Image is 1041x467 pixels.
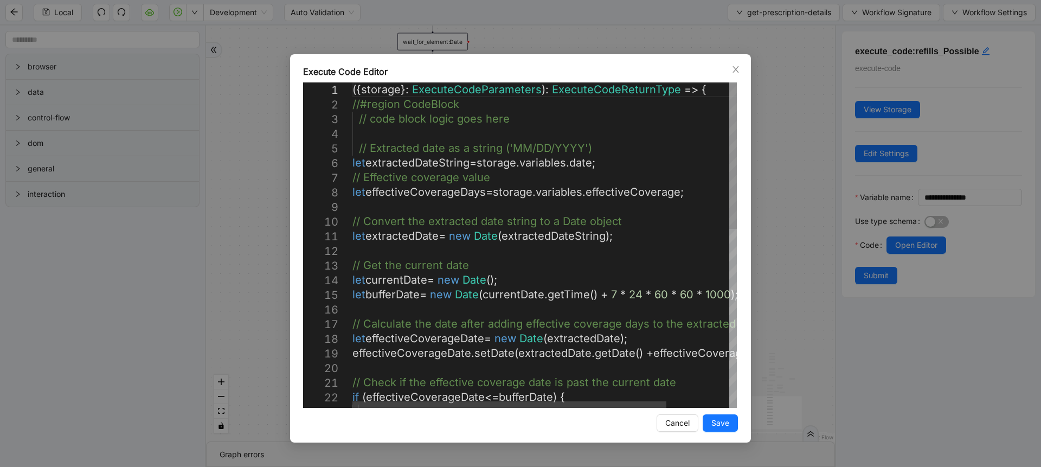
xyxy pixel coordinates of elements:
[449,229,471,242] span: new
[430,288,452,301] span: new
[303,273,338,288] div: 14
[470,156,477,169] span: =
[479,288,483,301] span: (
[680,288,693,301] span: 60
[657,414,698,432] button: Cancel
[352,98,459,111] span: //#region CodeBlock
[462,273,486,286] span: Date
[516,156,519,169] span: .
[474,229,498,242] span: Date
[602,376,676,389] span: e current date
[365,185,486,199] span: effectiveCoverageDays
[635,347,643,360] span: ()
[401,83,409,96] span: }:
[730,63,742,75] button: Close
[303,288,338,303] div: 15
[362,391,366,404] span: (
[365,332,484,345] span: effectiveCoverageDate
[711,417,729,429] span: Save
[486,185,493,199] span: =
[455,288,479,301] span: Date
[365,288,420,301] span: bufferDate
[629,288,642,301] span: 24
[303,156,338,171] div: 6
[653,347,774,360] span: effectiveCoverageDays
[303,303,338,317] div: 16
[352,156,365,169] span: let
[474,347,515,360] span: setDate
[420,288,427,301] span: =
[303,127,338,142] div: 4
[518,347,592,360] span: extractedDate
[646,347,653,360] span: +
[665,417,690,429] span: Cancel
[547,332,620,345] span: extractedDate
[303,391,338,405] div: 22
[352,332,365,345] span: let
[303,112,338,127] div: 3
[592,156,595,169] span: ;
[303,171,338,185] div: 7
[352,288,365,301] span: let
[352,376,602,389] span: // Check if the effective coverage date is past th
[303,229,338,244] div: 11
[352,83,361,96] span: ({
[606,229,613,242] span: );
[365,156,470,169] span: extractedDateString
[542,83,549,96] span: ):
[544,288,548,301] span: .
[486,273,497,286] span: ();
[494,332,516,345] span: new
[601,288,608,301] span: +
[590,288,597,301] span: ()
[543,332,547,345] span: (
[705,288,731,301] span: 1000
[303,244,338,259] div: 12
[366,391,485,404] span: effectiveCoverageDate
[483,288,544,301] span: currentDate
[515,347,518,360] span: (
[552,83,681,96] span: ExecuteCodeReturnType
[352,171,490,184] span: // Effective coverage value
[684,83,698,96] span: =>
[303,142,338,156] div: 5
[611,288,617,301] span: 7
[412,83,542,96] span: ExecuteCodeParameters
[519,332,543,345] span: Date
[439,229,446,242] span: =
[303,215,338,229] div: 10
[586,185,680,199] span: effectiveCoverage
[359,112,510,125] span: // code block logic goes here
[352,185,365,199] span: let
[303,200,338,215] div: 9
[595,347,635,360] span: getDate
[548,288,590,301] span: getTime
[303,98,338,112] div: 2
[606,215,622,228] span: ect
[303,259,338,273] div: 13
[477,156,516,169] span: storage
[498,229,502,242] span: (
[569,156,592,169] span: date
[352,229,365,242] span: let
[553,391,557,404] span: )
[471,347,474,360] span: .
[303,185,338,200] div: 8
[485,391,499,404] span: <=
[303,347,338,361] div: 19
[654,288,668,301] span: 60
[532,185,536,199] span: .
[352,259,469,272] span: // Get the current date
[352,273,365,286] span: let
[484,332,491,345] span: =
[680,185,684,199] span: ;
[352,391,359,404] span: if
[502,229,606,242] span: extractedDateString
[303,317,338,332] div: 17
[493,185,532,199] span: storage
[702,83,706,96] span: {
[566,156,569,169] span: .
[352,317,603,330] span: // Calculate the date after adding effective cover
[560,391,565,404] span: {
